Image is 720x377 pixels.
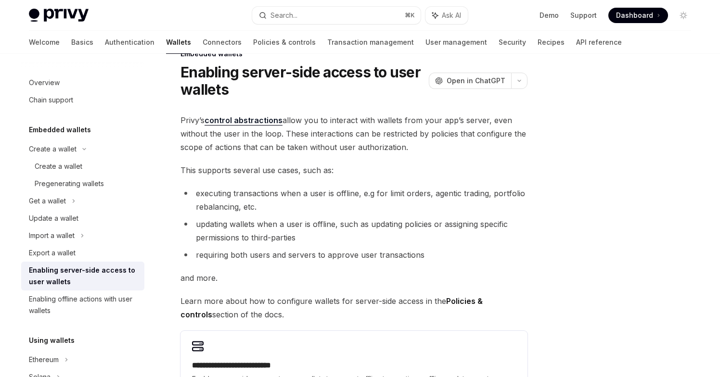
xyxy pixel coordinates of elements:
a: API reference [576,31,622,54]
button: Toggle dark mode [676,8,691,23]
a: Create a wallet [21,158,144,175]
a: Policies & controls [253,31,316,54]
a: Security [499,31,526,54]
div: Create a wallet [35,161,82,172]
span: ⌘ K [405,12,415,19]
div: Create a wallet [29,143,77,155]
div: Enabling server-side access to user wallets [29,264,139,288]
a: Support [570,11,597,20]
div: Get a wallet [29,195,66,207]
a: Connectors [203,31,242,54]
li: updating wallets when a user is offline, such as updating policies or assigning specific permissi... [180,217,527,244]
a: Wallets [166,31,191,54]
div: Enabling offline actions with user wallets [29,293,139,316]
a: control abstractions [205,115,283,126]
li: executing transactions when a user is offline, e.g for limit orders, agentic trading, portfolio r... [180,187,527,214]
div: Ethereum [29,354,59,365]
a: Export a wallet [21,244,144,262]
button: Search...⌘K [252,7,421,24]
button: Open in ChatGPT [429,73,511,89]
a: Enabling offline actions with user wallets [21,290,144,319]
span: This supports several use cases, such as: [180,163,527,177]
div: Embedded wallets [180,49,527,59]
span: Dashboard [616,11,653,20]
span: Learn more about how to configure wallets for server-side access in the section of the docs. [180,294,527,321]
div: Update a wallet [29,213,78,224]
h5: Embedded wallets [29,124,91,136]
div: Search... [270,10,297,21]
img: light logo [29,9,89,22]
a: Transaction management [327,31,414,54]
a: Dashboard [608,8,668,23]
a: Welcome [29,31,60,54]
div: Import a wallet [29,230,75,241]
button: Ask AI [425,7,468,24]
span: Ask AI [442,11,461,20]
a: User management [425,31,487,54]
span: Open in ChatGPT [447,76,505,86]
a: Recipes [538,31,565,54]
span: and more. [180,271,527,285]
a: Basics [71,31,93,54]
div: Pregenerating wallets [35,178,104,189]
a: Authentication [105,31,154,54]
h1: Enabling server-side access to user wallets [180,63,425,98]
h5: Using wallets [29,335,75,346]
a: Update a wallet [21,210,144,227]
li: requiring both users and servers to approve user transactions [180,248,527,262]
a: Demo [540,11,559,20]
a: Overview [21,74,144,91]
span: Privy’s allow you to interact with wallets from your app’s server, even without the user in the l... [180,113,527,154]
a: Enabling server-side access to user wallets [21,262,144,290]
a: Chain support [21,91,144,109]
a: Pregenerating wallets [21,175,144,192]
div: Export a wallet [29,247,76,259]
div: Overview [29,77,60,88]
div: Chain support [29,94,73,106]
